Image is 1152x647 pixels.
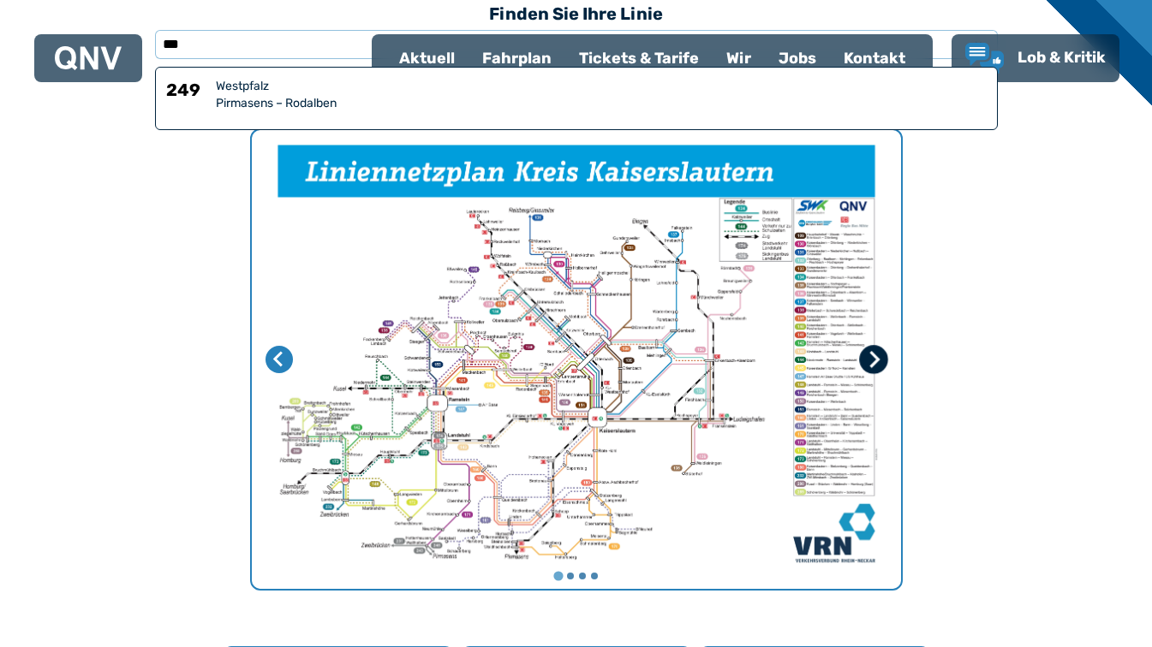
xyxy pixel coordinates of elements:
div: Westpfalz [216,78,987,95]
a: Aktuell [385,36,469,80]
div: My Favorite Images [252,130,901,589]
button: Gehe zu Seite 3 [579,573,586,579]
button: Gehe zu Seite 4 [591,573,598,579]
span: Lob & Kritik [1018,48,1106,67]
a: QNV Logo [55,41,122,75]
a: Jobs [765,36,830,80]
a: Lob & Kritik [965,43,1106,74]
img: Netzpläne Westpfalz Seite 1 von 4 [252,130,901,589]
button: Gehe zu Seite 1 [553,572,563,581]
a: Tickets & Tarife [565,36,713,80]
button: Gehe zu Seite 2 [567,573,574,579]
ul: Wählen Sie eine Seite zum Anzeigen [252,570,901,582]
li: 1 von 4 [252,130,901,589]
img: QNV Logo [55,46,122,70]
button: Nächste Seite [859,345,888,374]
a: Wir [713,36,765,80]
button: Letzte Seite [266,346,293,373]
a: Kontakt [830,36,919,80]
a: Fahrplan [469,36,565,80]
div: Pirmasens – Rodalben [216,95,987,112]
h6: 249 [166,78,209,112]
